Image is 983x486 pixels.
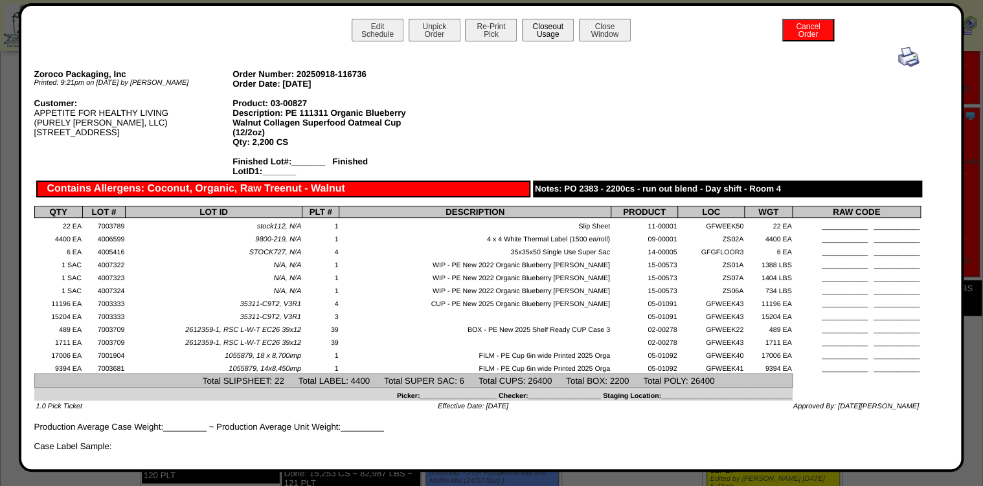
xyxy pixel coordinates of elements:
td: ____________ ____________ [793,309,921,322]
td: 15-00573 [611,257,678,270]
td: ____________ ____________ [793,322,921,335]
td: 7003681 [82,360,125,373]
td: 4007322 [82,257,125,270]
td: 35x35x50 Single Use Super Sac [339,244,611,257]
span: 35311-C9T2, V3R1 [240,300,301,308]
td: 05-01092 [611,348,678,360]
button: CloseWindow [579,19,631,41]
td: FILM - PE Cup 6in wide Printed 2025 Orga [339,360,611,373]
span: 2612359-1, RSC L-W-T EC26 39x12 [185,326,301,334]
div: Description: PE 111311 Organic Blueberry Walnut Collagen Superfood Oatmeal Cup (12/2oz) [232,108,431,137]
td: 4400 EA [744,231,792,244]
td: 4 x 4 White Thermal Label (1500 ea/roll) [339,231,611,244]
td: 7003709 [82,322,125,335]
td: ____________ ____________ [793,218,921,231]
td: 09-00001 [611,231,678,244]
td: 05-01091 [611,296,678,309]
td: 4400 EA [34,231,82,244]
td: 7003709 [82,335,125,348]
img: print.gif [898,47,919,67]
span: 1055879, 18 x 8,700imp [225,352,301,360]
td: 15-00573 [611,270,678,283]
td: GFWEEK41 [678,360,745,373]
td: ____________ ____________ [793,335,921,348]
td: 1 [302,231,339,244]
div: Finished Lot#:_______ Finished LotID1:_______ [232,157,431,176]
div: Order Date: [DATE] [232,79,431,89]
td: 05-01091 [611,309,678,322]
th: RAW CODE [793,206,921,218]
td: FILM - PE Cup 6in wide Printed 2025 Orga [339,348,611,360]
td: 15204 EA [34,309,82,322]
td: 489 EA [34,322,82,335]
td: ____________ ____________ [793,244,921,257]
td: GFWEEK22 [678,322,745,335]
td: 7003333 [82,296,125,309]
td: 1 [302,218,339,231]
div: Contains Allergens: Coconut, Organic, Raw Treenut - Walnut [36,181,531,197]
div: Printed: 9:21pm on [DATE] by [PERSON_NAME] [34,79,233,87]
td: 3 [302,309,339,322]
td: ZS06A [678,283,745,296]
td: 02-00278 [611,335,678,348]
td: 1388 LBS [744,257,792,270]
div: Customer: [34,98,233,108]
td: 7003333 [82,309,125,322]
td: ____________ ____________ [793,348,921,360]
span: Effective Date: [DATE] [438,403,508,410]
td: 9394 EA [34,360,82,373]
td: 1 SAC [34,257,82,270]
td: GFWEEK43 [678,296,745,309]
td: 39 [302,322,339,335]
th: LOC [678,206,745,218]
th: LOT # [82,206,125,218]
button: EditSchedule [352,19,403,41]
span: N/A, N/A [273,287,301,295]
td: 4007323 [82,270,125,283]
td: 1 [302,283,339,296]
td: GFGFLOOR3 [678,244,745,257]
td: BOX - PE New 2025 Shelf Ready CUP Case 3 [339,322,611,335]
td: 1 SAC [34,270,82,283]
td: 17006 EA [34,348,82,360]
span: 9800-219, N/A [255,236,301,243]
td: 17006 EA [744,348,792,360]
td: 1 [302,360,339,373]
td: 4006599 [82,231,125,244]
td: GFWEEK40 [678,348,745,360]
td: 11196 EA [34,296,82,309]
td: ____________ ____________ [793,360,921,373]
th: DESCRIPTION [339,206,611,218]
td: 15204 EA [744,309,792,322]
td: 11-00001 [611,218,678,231]
div: Zoroco Packaging, Inc [34,69,233,79]
button: Re-PrintPick [465,19,517,41]
a: CloseWindow [578,29,632,39]
span: 2612359-1, RSC L-W-T EC26 39x12 [185,339,301,347]
td: 4005416 [82,244,125,257]
td: 4 [302,296,339,309]
td: 15-00573 [611,283,678,296]
span: Approved By: [DATE][PERSON_NAME] [793,403,919,410]
td: CUP - PE New 2025 Organic Blueberry [PERSON_NAME] [339,296,611,309]
td: Slip Sheet [339,218,611,231]
td: ____________ ____________ [793,296,921,309]
td: ____________ ____________ [793,231,921,244]
th: PRODUCT [611,206,678,218]
button: CancelOrder [782,19,834,41]
td: 1 [302,257,339,270]
td: Picker:____________________ Checker:___________________ Staging Location:________________________... [34,388,793,401]
td: GFWEEK50 [678,218,745,231]
td: 02-00278 [611,322,678,335]
button: UnpickOrder [409,19,460,41]
td: 1 [302,270,339,283]
td: 22 EA [744,218,792,231]
span: 1055879, 14x8,450imp [229,365,301,373]
td: WIP - PE New 2022 Organic Blueberry [PERSON_NAME] [339,283,611,296]
th: QTY [34,206,82,218]
td: 1 SAC [34,283,82,296]
span: N/A, N/A [273,274,301,282]
td: 7001904 [82,348,125,360]
span: 1.0 Pick Ticket [36,403,82,410]
th: LOT ID [126,206,302,218]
